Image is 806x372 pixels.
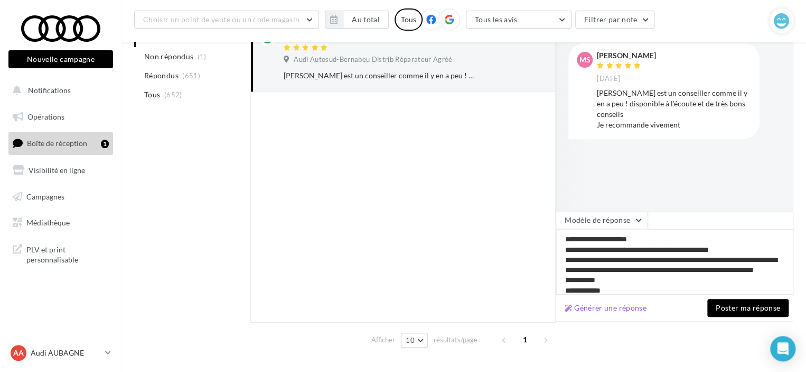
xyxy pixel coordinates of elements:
[475,15,518,24] span: Tous les avis
[371,335,395,345] span: Afficher
[575,11,655,29] button: Filtrer par note
[294,55,452,65] span: Audi Autosud-Bernabeu Distrib Réparateur Agréé
[13,348,24,358] span: AA
[101,140,109,148] div: 1
[144,51,193,62] span: Non répondus
[26,218,70,227] span: Médiathèque
[597,88,751,130] div: [PERSON_NAME] est un conseiller comme il y en a peu ! disponible à l’écoute et de très bons conse...
[406,336,415,344] span: 10
[395,8,423,31] div: Tous
[325,11,389,29] button: Au total
[28,86,71,95] span: Notifications
[27,112,64,121] span: Opérations
[284,70,477,81] div: [PERSON_NAME] est un conseiller comme il y en a peu ! disponible à l’écoute et de très bons conse...
[134,11,319,29] button: Choisir un point de vente ou un code magasin
[517,331,533,348] span: 1
[401,333,428,348] button: 10
[434,335,477,345] span: résultats/page
[343,11,389,29] button: Au total
[29,166,85,175] span: Visibilité en ligne
[144,70,179,81] span: Répondus
[560,302,651,314] button: Générer une réponse
[198,52,207,61] span: (1)
[182,71,200,80] span: (651)
[164,90,182,99] span: (652)
[597,74,620,84] span: [DATE]
[26,192,64,201] span: Campagnes
[6,212,115,234] a: Médiathèque
[6,106,115,128] a: Opérations
[597,52,656,59] div: [PERSON_NAME]
[8,50,113,68] button: Nouvelle campagne
[770,336,795,361] div: Open Intercom Messenger
[6,132,115,155] a: Boîte de réception1
[6,79,111,102] button: Notifications
[143,15,299,24] span: Choisir un point de vente ou un code magasin
[556,211,648,229] button: Modèle de réponse
[6,238,115,269] a: PLV et print personnalisable
[31,348,101,358] p: Audi AUBAGNE
[707,299,789,317] button: Poster ma réponse
[26,242,109,265] span: PLV et print personnalisable
[579,55,591,65] span: ms
[6,159,115,182] a: Visibilité en ligne
[27,139,87,148] span: Boîte de réception
[6,186,115,208] a: Campagnes
[144,89,160,100] span: Tous
[466,11,571,29] button: Tous les avis
[8,343,113,363] a: AA Audi AUBAGNE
